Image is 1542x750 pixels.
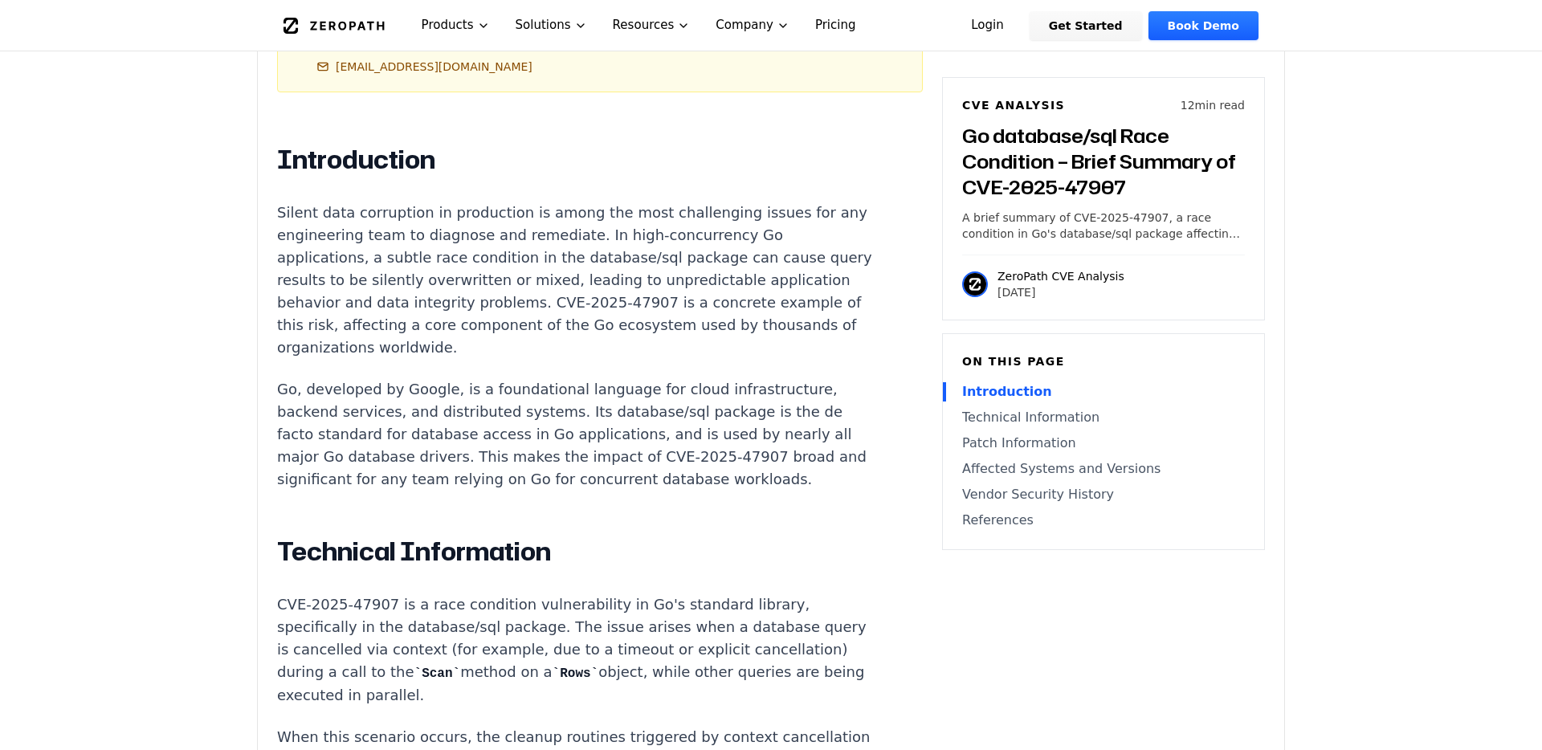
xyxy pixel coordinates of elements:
a: Book Demo [1148,11,1258,40]
a: Get Started [1030,11,1142,40]
p: Go, developed by Google, is a foundational language for cloud infrastructure, backend services, a... [277,378,875,491]
p: ZeroPath CVE Analysis [997,268,1124,284]
h3: Go database/sql Race Condition – Brief Summary of CVE-2025-47907 [962,123,1245,200]
p: A brief summary of CVE-2025-47907, a race condition in Go's database/sql package affecting query ... [962,210,1245,242]
img: ZeroPath CVE Analysis [962,271,988,297]
code: Rows [553,666,599,681]
p: [DATE] [997,284,1124,300]
h2: Technical Information [277,536,875,568]
p: 12 min read [1181,97,1245,113]
p: Silent data corruption in production is among the most challenging issues for any engineering tea... [277,202,875,359]
h6: CVE Analysis [962,97,1065,113]
h2: Introduction [277,144,875,176]
a: Vendor Security History [962,485,1245,504]
a: Patch Information [962,434,1245,453]
h6: On this page [962,353,1245,369]
code: Scan [414,666,461,681]
a: Technical Information [962,408,1245,427]
p: CVE-2025-47907 is a race condition vulnerability in Go's standard library, specifically in the da... [277,593,875,707]
a: References [962,511,1245,530]
a: [EMAIL_ADDRESS][DOMAIN_NAME] [316,59,532,75]
a: Login [952,11,1023,40]
a: Introduction [962,382,1245,401]
a: Affected Systems and Versions [962,459,1245,479]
